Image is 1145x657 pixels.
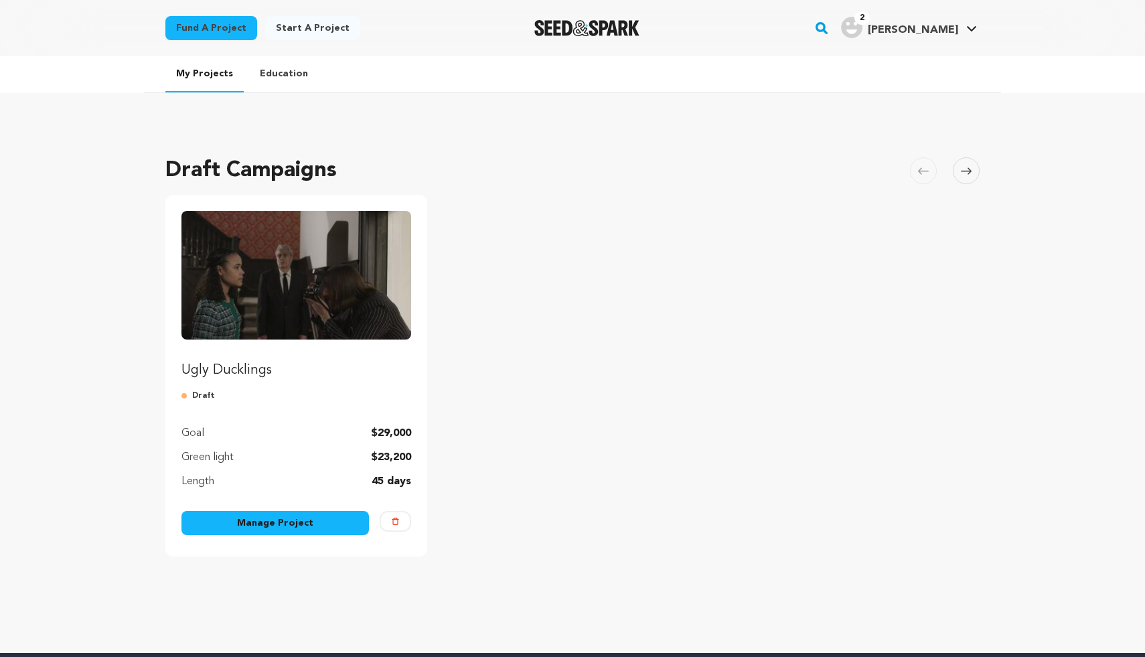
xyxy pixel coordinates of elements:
a: My Projects [165,56,244,92]
p: $29,000 [371,425,411,441]
p: Length [181,473,214,490]
a: Start a project [265,16,360,40]
a: Seed&Spark Homepage [534,20,639,36]
a: Jordan K.'s Profile [838,14,980,38]
span: 2 [854,11,870,25]
div: Jordan K.'s Profile [841,17,958,38]
a: Fund a project [165,16,257,40]
p: 45 days [372,473,411,490]
img: trash-empty.svg [392,518,399,525]
p: Green light [181,449,234,465]
p: Goal [181,425,204,441]
p: Draft [181,390,411,401]
a: Education [249,56,319,91]
h2: Draft Campaigns [165,155,337,187]
span: [PERSON_NAME] [868,25,958,35]
a: Fund Ugly Ducklings [181,211,411,380]
p: $23,200 [371,449,411,465]
img: Seed&Spark Logo Dark Mode [534,20,639,36]
a: Manage Project [181,511,369,535]
p: Ugly Ducklings [181,361,411,380]
img: submitted-for-review.svg [181,390,192,401]
span: Jordan K.'s Profile [838,14,980,42]
img: user.png [841,17,862,38]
